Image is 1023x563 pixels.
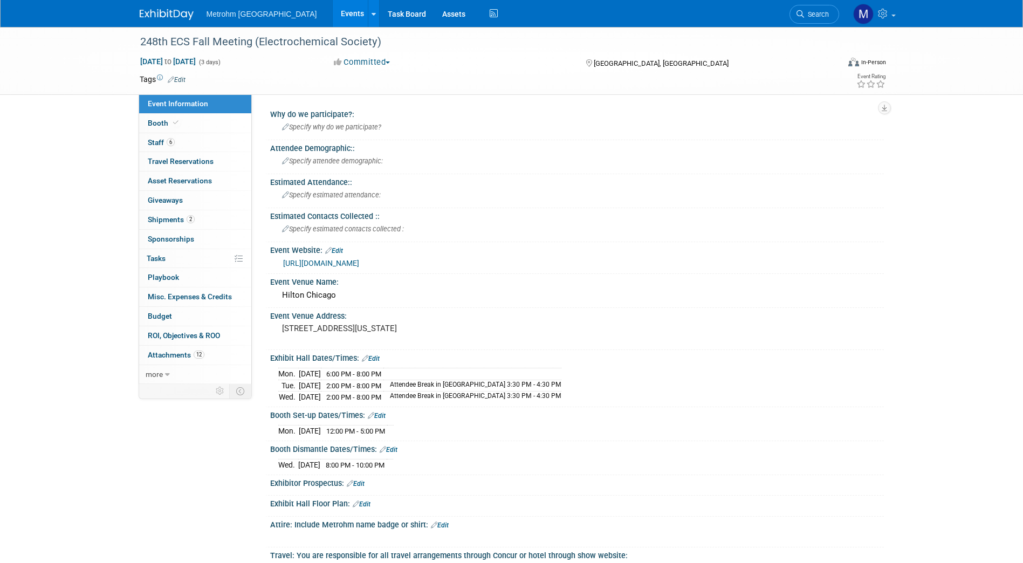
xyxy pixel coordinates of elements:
[594,59,729,67] span: [GEOGRAPHIC_DATA], [GEOGRAPHIC_DATA]
[147,254,166,263] span: Tasks
[167,138,175,146] span: 6
[326,370,381,378] span: 6:00 PM - 8:00 PM
[163,57,173,66] span: to
[187,215,195,223] span: 2
[148,312,172,320] span: Budget
[139,365,251,384] a: more
[270,274,884,287] div: Event Venue Name:
[139,210,251,229] a: Shipments2
[856,74,885,79] div: Event Rating
[282,225,404,233] span: Specify estimated contacts collected :
[282,157,383,165] span: Specify attendee demographic:
[383,380,561,392] td: Attendee Break in [GEOGRAPHIC_DATA] 3:30 PM - 4:30 PM
[299,368,321,380] td: [DATE]
[282,324,514,333] pre: [STREET_ADDRESS][US_STATE]
[148,138,175,147] span: Staff
[278,287,876,304] div: Hilton Chicago
[804,10,829,18] span: Search
[326,393,381,401] span: 2:00 PM - 8:00 PM
[330,57,394,68] button: Committed
[168,76,186,84] a: Edit
[139,307,251,326] a: Budget
[140,74,186,85] td: Tags
[139,114,251,133] a: Booth
[140,9,194,20] img: ExhibitDay
[139,191,251,210] a: Giveaways
[139,346,251,365] a: Attachments12
[282,191,381,199] span: Specify estimated attendance:
[270,475,884,489] div: Exhibitor Prospectus:
[139,287,251,306] a: Misc. Expenses & Credits
[148,157,214,166] span: Travel Reservations
[278,392,299,403] td: Wed.
[353,500,370,508] a: Edit
[299,425,321,437] td: [DATE]
[148,331,220,340] span: ROI, Objectives & ROO
[270,140,884,154] div: Attendee Demographic::
[139,94,251,113] a: Event Information
[278,380,299,392] td: Tue.
[270,242,884,256] div: Event Website:
[211,384,230,398] td: Personalize Event Tab Strip
[270,547,884,561] div: Travel: You are responsible for all travel arrangements through Concur or hotel through show webs...
[380,446,397,454] a: Edit
[139,268,251,287] a: Playbook
[270,208,884,222] div: Estimated Contacts Collected ::
[148,119,181,127] span: Booth
[270,517,884,531] div: Attire: Include Metrohm name badge or shirt:
[139,230,251,249] a: Sponsorships
[368,412,386,420] a: Edit
[383,392,561,403] td: Attendee Break in [GEOGRAPHIC_DATA] 3:30 PM - 4:30 PM
[198,59,221,66] span: (3 days)
[136,32,823,52] div: 248th ECS Fall Meeting (Electrochemical Society)
[148,196,183,204] span: Giveaways
[299,380,321,392] td: [DATE]
[326,427,385,435] span: 12:00 PM - 5:00 PM
[270,106,884,120] div: Why do we participate?:
[861,58,886,66] div: In-Person
[431,521,449,529] a: Edit
[853,4,874,24] img: Michelle Simoes
[146,370,163,379] span: more
[139,133,251,152] a: Staff6
[775,56,887,72] div: Event Format
[194,351,204,359] span: 12
[270,441,884,455] div: Booth Dismantle Dates/Times:
[298,459,320,471] td: [DATE]
[299,392,321,403] td: [DATE]
[283,259,359,267] a: [URL][DOMAIN_NAME]
[347,480,365,488] a: Edit
[278,425,299,437] td: Mon.
[148,176,212,185] span: Asset Reservations
[139,152,251,171] a: Travel Reservations
[148,215,195,224] span: Shipments
[278,459,298,471] td: Wed.
[229,384,251,398] td: Toggle Event Tabs
[848,58,859,66] img: Format-Inperson.png
[325,247,343,255] a: Edit
[270,407,884,421] div: Booth Set-up Dates/Times:
[362,355,380,362] a: Edit
[148,99,208,108] span: Event Information
[148,273,179,281] span: Playbook
[207,10,317,18] span: Metrohm [GEOGRAPHIC_DATA]
[789,5,839,24] a: Search
[278,368,299,380] td: Mon.
[270,308,884,321] div: Event Venue Address:
[270,496,884,510] div: Exhibit Hall Floor Plan:
[173,120,178,126] i: Booth reservation complete
[282,123,381,131] span: Specify why do we participate?
[148,235,194,243] span: Sponsorships
[270,174,884,188] div: Estimated Attendance::
[148,292,232,301] span: Misc. Expenses & Credits
[326,382,381,390] span: 2:00 PM - 8:00 PM
[139,326,251,345] a: ROI, Objectives & ROO
[140,57,196,66] span: [DATE] [DATE]
[148,351,204,359] span: Attachments
[326,461,385,469] span: 8:00 PM - 10:00 PM
[270,350,884,364] div: Exhibit Hall Dates/Times:
[139,171,251,190] a: Asset Reservations
[139,249,251,268] a: Tasks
